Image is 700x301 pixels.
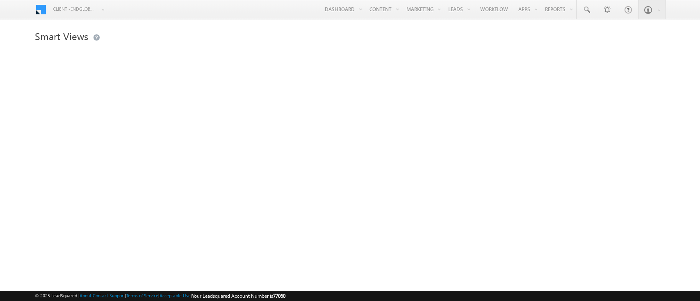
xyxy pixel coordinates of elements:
[53,5,96,13] span: Client - indglobal1 (77060)
[80,293,91,298] a: About
[35,292,285,300] span: © 2025 LeadSquared | | | | |
[160,293,191,298] a: Acceptable Use
[273,293,285,299] span: 77060
[126,293,158,298] a: Terms of Service
[93,293,125,298] a: Contact Support
[192,293,285,299] span: Your Leadsquared Account Number is
[35,29,88,43] span: Smart Views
